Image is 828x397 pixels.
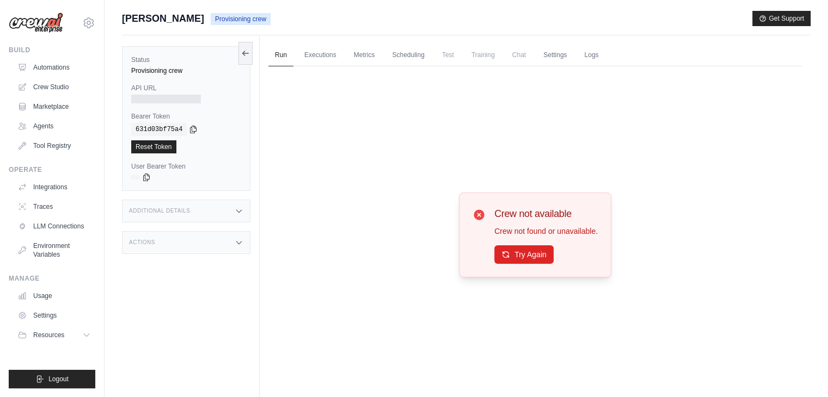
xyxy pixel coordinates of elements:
a: Environment Variables [13,237,95,263]
a: Metrics [347,44,382,67]
a: Settings [13,307,95,324]
span: Resources [33,331,64,339]
a: Marketplace [13,98,95,115]
img: Logo [9,13,63,33]
a: Usage [13,287,95,305]
a: Automations [13,59,95,76]
span: Training is not available until the deployment is complete [465,44,501,66]
a: Crew Studio [13,78,95,96]
a: Executions [298,44,343,67]
a: Run [268,44,293,67]
a: Tool Registry [13,137,95,154]
div: Manage [9,274,95,283]
a: Logs [578,44,605,67]
h3: Crew not available [494,206,598,221]
a: Agents [13,117,95,135]
code: 631d03bf75a4 [131,123,187,136]
span: Test [436,44,461,66]
label: Bearer Token [131,112,241,121]
iframe: Chat Widget [774,345,828,397]
button: Try Again [494,245,554,264]
div: Provisioning crew [131,66,241,75]
label: User Bearer Token [131,162,241,171]
div: Operate [9,165,95,174]
span: [PERSON_NAME] [122,11,204,26]
a: Scheduling [385,44,431,67]
button: Get Support [752,11,811,26]
label: API URL [131,84,241,92]
span: Provisioning crew [211,13,271,25]
a: LLM Connections [13,218,95,235]
p: Crew not found or unavailable. [494,226,598,237]
label: Status [131,55,241,64]
span: Chat is not available until the deployment is complete [506,44,532,66]
a: Settings [537,44,573,67]
a: Integrations [13,178,95,196]
button: Logout [9,370,95,388]
h3: Additional Details [129,208,190,214]
a: Traces [13,198,95,215]
div: Build [9,46,95,54]
a: Reset Token [131,140,176,153]
button: Resources [13,326,95,344]
h3: Actions [129,239,155,246]
span: Logout [48,375,69,383]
